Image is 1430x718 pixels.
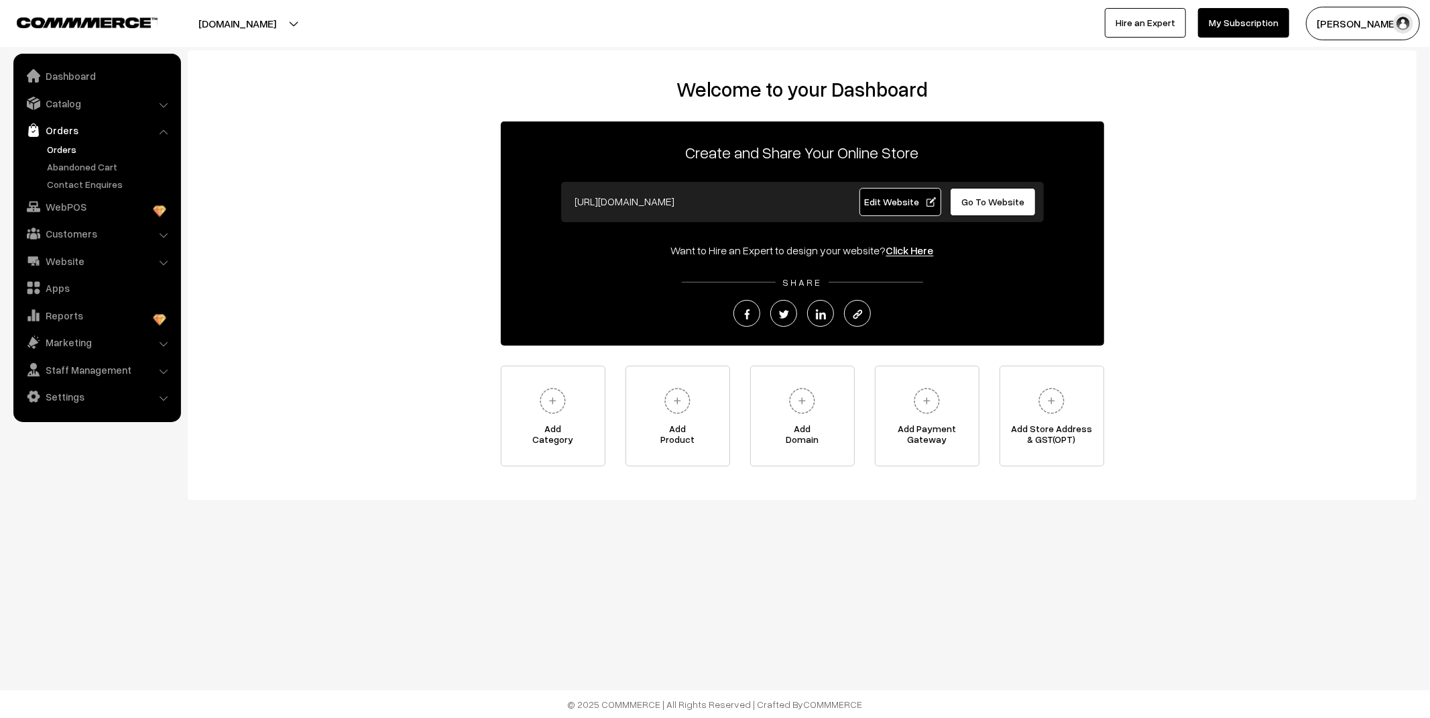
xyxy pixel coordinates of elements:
[625,366,730,466] a: AddProduct
[1033,382,1070,419] img: plus.svg
[1393,13,1413,34] img: user
[17,64,176,88] a: Dashboard
[201,77,1403,101] h2: Welcome to your Dashboard
[876,423,979,450] span: Add Payment Gateway
[1198,8,1289,38] a: My Subscription
[17,17,158,28] img: COMMMERCE
[626,423,729,450] span: Add Product
[1000,366,1104,466] a: Add Store Address& GST(OPT)
[864,196,936,207] span: Edit Website
[501,140,1104,164] p: Create and Share Your Online Store
[17,276,176,300] a: Apps
[501,242,1104,258] div: Want to Hire an Expert to design your website?
[17,358,176,382] a: Staff Management
[1306,7,1420,40] button: [PERSON_NAME]
[1105,8,1186,38] a: Hire an Expert
[17,13,134,30] a: COMMMERCE
[17,330,176,354] a: Marketing
[17,221,176,246] a: Customers
[751,423,854,450] span: Add Domain
[875,366,979,466] a: Add PaymentGateway
[44,160,176,174] a: Abandoned Cart
[17,249,176,273] a: Website
[44,142,176,156] a: Orders
[501,366,605,466] a: AddCategory
[908,382,945,419] img: plus.svg
[961,196,1024,207] span: Go To Website
[17,91,176,115] a: Catalog
[44,177,176,191] a: Contact Enquires
[659,382,696,419] img: plus.svg
[776,276,829,288] span: SHARE
[1000,423,1104,450] span: Add Store Address & GST(OPT)
[17,384,176,409] a: Settings
[804,699,863,710] a: COMMMERCE
[17,118,176,142] a: Orders
[750,366,855,466] a: AddDomain
[152,7,323,40] button: [DOMAIN_NAME]
[17,195,176,219] a: WebPOS
[950,188,1036,216] a: Go To Website
[501,423,605,450] span: Add Category
[534,382,571,419] img: plus.svg
[17,303,176,327] a: Reports
[784,382,821,419] img: plus.svg
[886,244,934,257] a: Click Here
[859,188,941,216] a: Edit Website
